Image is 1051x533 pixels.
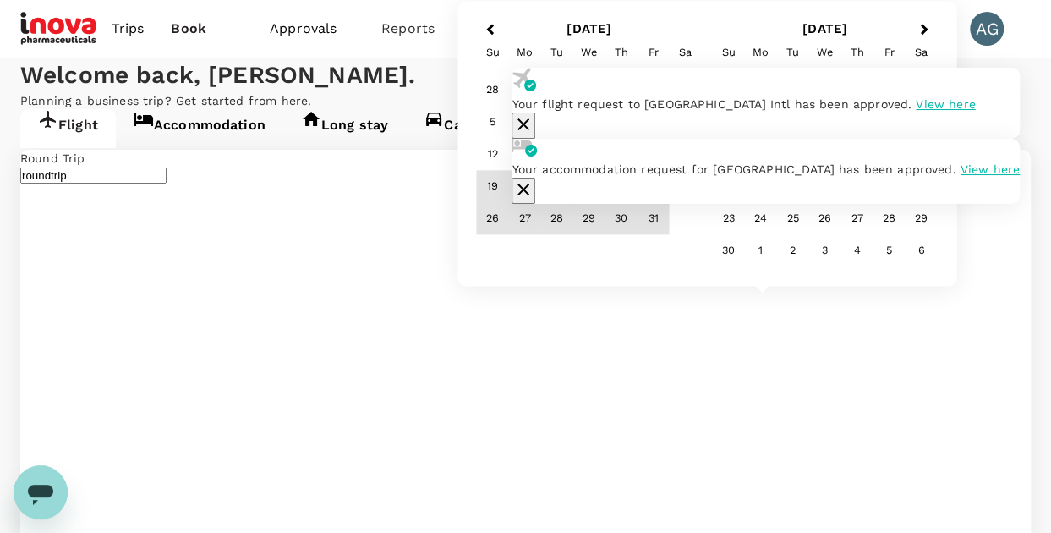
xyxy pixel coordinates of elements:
[509,171,541,203] div: Choose Monday, October 20th, 2025
[841,235,873,267] div: Choose Thursday, December 4th, 2025
[509,74,541,107] div: Choose Monday, September 29th, 2025
[477,36,509,69] div: Sunday
[809,235,841,267] div: Choose Wednesday, December 3rd, 2025
[912,17,939,44] button: Next Month
[841,36,873,69] div: Thursday
[573,36,605,69] div: Wednesday
[471,21,707,36] h2: [DATE]
[638,36,670,69] div: Friday
[906,235,938,267] div: Choose Saturday, December 6th, 2025
[381,19,435,39] span: Reports
[474,17,501,44] button: Previous Month
[605,36,638,69] div: Thursday
[477,139,509,171] div: Choose Sunday, October 12th, 2025
[873,36,906,69] div: Friday
[20,10,98,47] img: iNova Pharmaceuticals
[713,74,938,267] div: Month November, 2025
[477,203,509,235] div: Choose Sunday, October 26th, 2025
[777,36,809,69] div: Tuesday
[777,235,809,267] div: Choose Tuesday, December 2nd, 2025
[809,203,841,235] div: Choose Wednesday, November 26th, 2025
[477,74,702,235] div: Month October, 2025
[541,203,573,235] div: Choose Tuesday, October 28th, 2025
[906,36,938,69] div: Saturday
[20,58,1031,92] div: Welcome back , [PERSON_NAME] .
[112,19,145,39] span: Trips
[20,92,1031,109] p: Planning a business trip? Get started from here.
[406,109,530,148] a: Car rental
[916,97,975,111] span: View here
[873,203,906,235] div: Choose Friday, November 28th, 2025
[477,107,509,139] div: Choose Sunday, October 5th, 2025
[573,203,605,235] div: Choose Wednesday, October 29th, 2025
[713,235,745,267] div: Choose Sunday, November 30th, 2025
[707,21,943,36] h2: [DATE]
[509,139,541,171] div: Choose Monday, October 13th, 2025
[116,109,283,148] a: Accommodation
[809,36,841,69] div: Wednesday
[713,36,745,69] div: Sunday
[20,150,1031,167] div: Round Trip
[961,162,1020,176] span: View here
[477,74,509,107] div: Choose Sunday, September 28th, 2025
[841,203,873,235] div: Choose Thursday, November 27th, 2025
[512,97,911,111] span: Your flight request to [GEOGRAPHIC_DATA] Intl has been approved.
[638,203,670,235] div: Choose Friday, October 31st, 2025
[906,203,938,235] div: Choose Saturday, November 29th, 2025
[509,203,541,235] div: Choose Monday, October 27th, 2025
[777,203,809,235] div: Choose Tuesday, November 25th, 2025
[509,36,541,69] div: Monday
[270,19,354,39] span: Approvals
[970,12,1004,46] div: AG
[512,162,955,176] span: Your accommodation request for [GEOGRAPHIC_DATA] has been approved.
[20,109,116,148] a: Flight
[873,235,906,267] div: Choose Friday, December 5th, 2025
[512,68,536,91] img: flight-approved
[477,171,509,203] div: Choose Sunday, October 19th, 2025
[541,36,573,69] div: Tuesday
[509,107,541,139] div: Choose Monday, October 6th, 2025
[670,36,702,69] div: Saturday
[171,19,206,39] span: Book
[745,36,777,69] div: Monday
[14,465,68,519] iframe: Button to launch messaging window
[745,203,777,235] div: Choose Monday, November 24th, 2025
[605,203,638,235] div: Choose Thursday, October 30th, 2025
[713,203,745,235] div: Choose Sunday, November 23rd, 2025
[283,109,406,148] a: Long stay
[745,235,777,267] div: Choose Monday, December 1st, 2025
[512,139,537,157] img: hotel-approved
